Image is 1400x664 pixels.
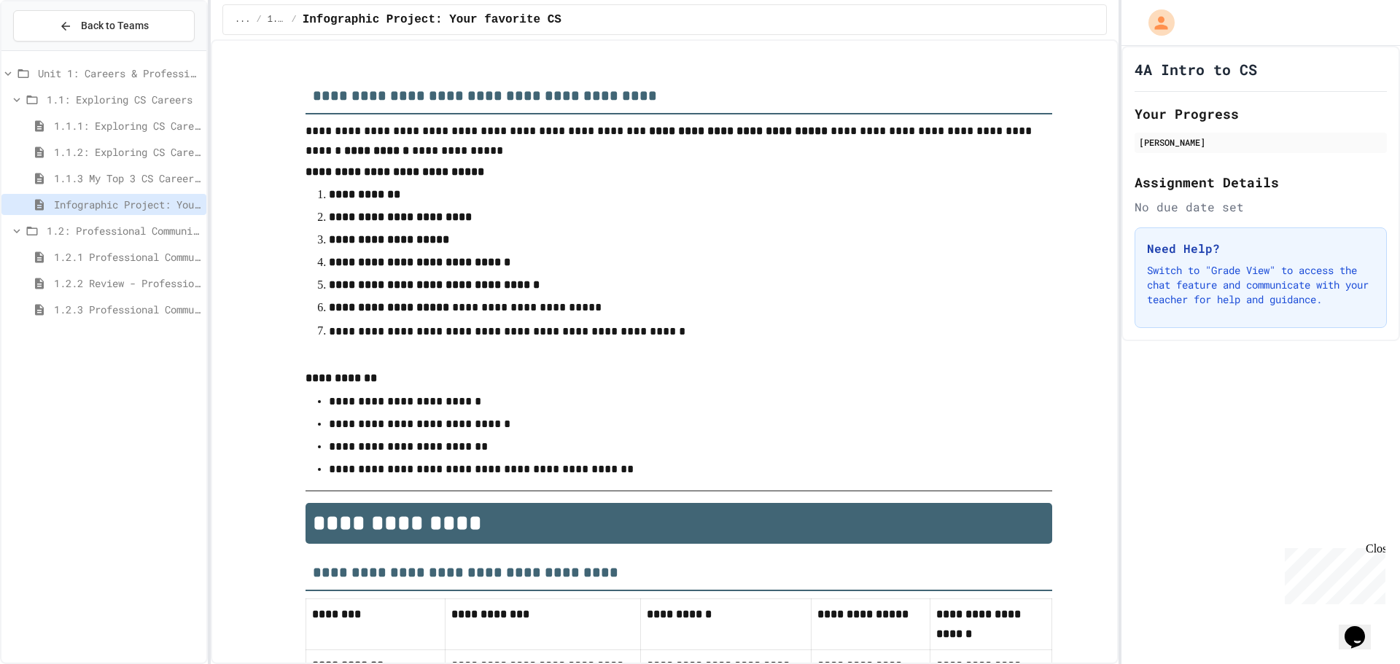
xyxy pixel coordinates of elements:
h3: Need Help? [1147,240,1374,257]
span: 1.1.3 My Top 3 CS Careers! [54,171,201,186]
span: Back to Teams [81,18,149,34]
iframe: chat widget [1279,542,1385,604]
span: 1.1: Exploring CS Careers [47,92,201,107]
span: 1.2.1 Professional Communication [54,249,201,265]
span: 1.1.1: Exploring CS Careers [54,118,201,133]
span: / [291,14,296,26]
span: Infographic Project: Your favorite CS [54,197,201,212]
div: My Account [1133,6,1178,39]
h2: Your Progress [1135,103,1387,124]
div: Chat with us now!Close [6,6,101,93]
h2: Assignment Details [1135,172,1387,192]
div: [PERSON_NAME] [1139,136,1382,149]
div: No due date set [1135,198,1387,216]
span: ... [235,14,251,26]
p: Switch to "Grade View" to access the chat feature and communicate with your teacher for help and ... [1147,263,1374,307]
span: / [257,14,262,26]
span: 1.2.3 Professional Communication Challenge [54,302,201,317]
h1: 4A Intro to CS [1135,59,1257,79]
iframe: chat widget [1339,606,1385,649]
span: 1.2.2 Review - Professional Communication [54,276,201,291]
span: Infographic Project: Your favorite CS [303,11,561,28]
span: Unit 1: Careers & Professionalism [38,66,201,81]
span: 1.2: Professional Communication [47,223,201,238]
span: 1.1.2: Exploring CS Careers - Review [54,144,201,160]
span: 1.1: Exploring CS Careers [268,14,286,26]
button: Back to Teams [13,10,195,42]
